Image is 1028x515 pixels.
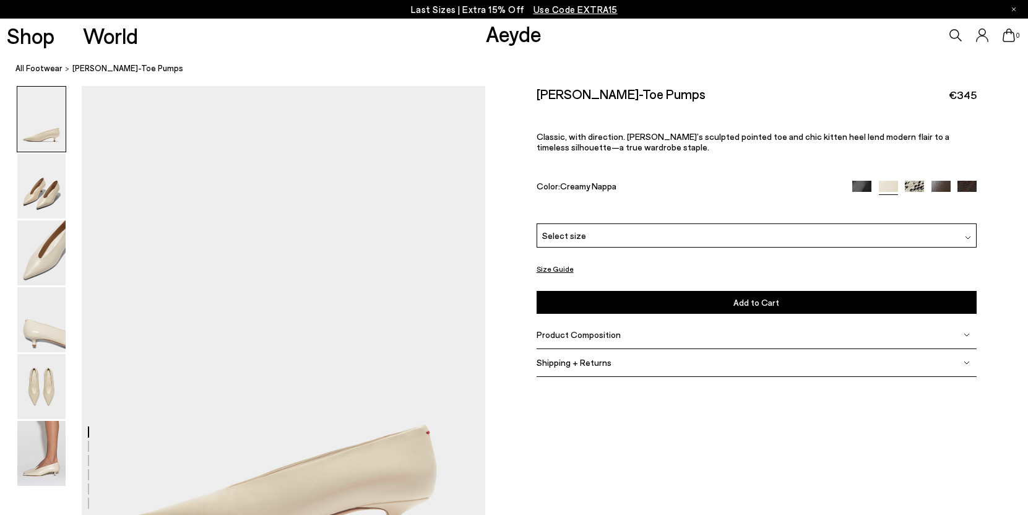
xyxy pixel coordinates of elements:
[537,291,977,314] button: Add to Cart
[411,2,618,17] p: Last Sizes | Extra 15% Off
[537,329,621,340] span: Product Composition
[733,297,779,308] span: Add to Cart
[15,62,63,75] a: All Footwear
[83,25,138,46] a: World
[486,20,542,46] a: Aeyde
[17,287,66,352] img: Clara Pointed-Toe Pumps - Image 4
[1015,32,1021,39] span: 0
[542,229,586,242] span: Select size
[537,131,977,152] p: Classic, with direction. [PERSON_NAME]’s sculpted pointed toe and chic kitten heel lend modern fl...
[537,181,839,195] div: Color:
[1003,28,1015,42] a: 0
[17,220,66,285] img: Clara Pointed-Toe Pumps - Image 3
[949,87,977,103] span: €345
[15,52,1028,86] nav: breadcrumb
[964,332,970,338] img: svg%3E
[560,181,616,191] span: Creamy Nappa
[965,235,971,241] img: svg%3E
[17,87,66,152] img: Clara Pointed-Toe Pumps - Image 1
[17,154,66,219] img: Clara Pointed-Toe Pumps - Image 2
[72,62,183,75] span: [PERSON_NAME]-Toe Pumps
[533,4,618,15] span: Navigate to /collections/ss25-final-sizes
[17,421,66,486] img: Clara Pointed-Toe Pumps - Image 6
[537,261,574,277] button: Size Guide
[537,357,611,368] span: Shipping + Returns
[17,354,66,419] img: Clara Pointed-Toe Pumps - Image 5
[964,360,970,366] img: svg%3E
[537,86,706,102] h2: [PERSON_NAME]-Toe Pumps
[7,25,54,46] a: Shop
